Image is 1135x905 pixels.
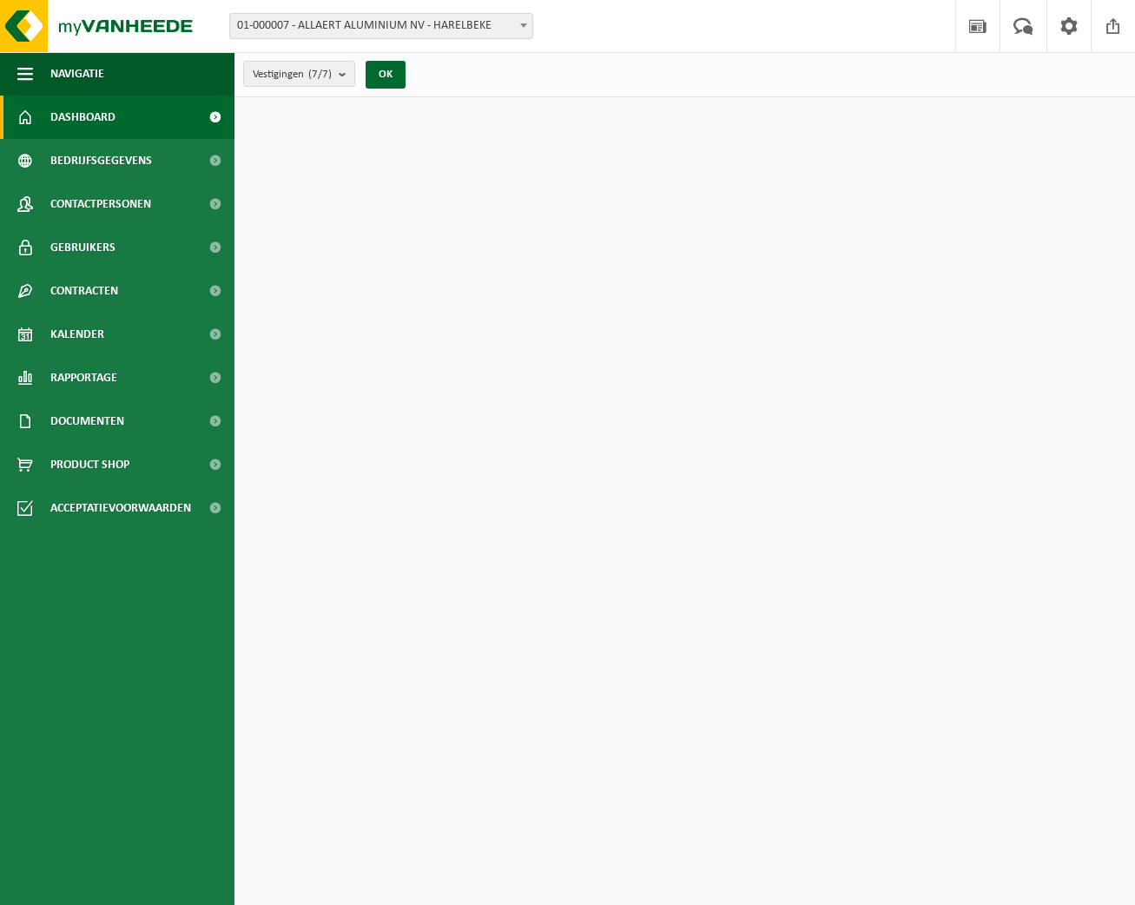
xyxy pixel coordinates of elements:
span: Product Shop [50,443,129,486]
count: (7/7) [308,69,332,80]
span: Contactpersonen [50,182,151,226]
button: Vestigingen(7/7) [243,61,355,87]
span: Dashboard [50,96,115,139]
span: Documenten [50,400,124,443]
span: Rapportage [50,356,117,400]
span: 01-000007 - ALLAERT ALUMINIUM NV - HARELBEKE [230,14,532,38]
span: Gebruikers [50,226,115,269]
button: OK [366,61,406,89]
span: Contracten [50,269,118,313]
span: Bedrijfsgegevens [50,139,152,182]
span: 01-000007 - ALLAERT ALUMINIUM NV - HARELBEKE [229,13,533,39]
span: Vestigingen [253,62,332,88]
span: Acceptatievoorwaarden [50,486,191,530]
span: Navigatie [50,52,104,96]
span: Kalender [50,313,104,356]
